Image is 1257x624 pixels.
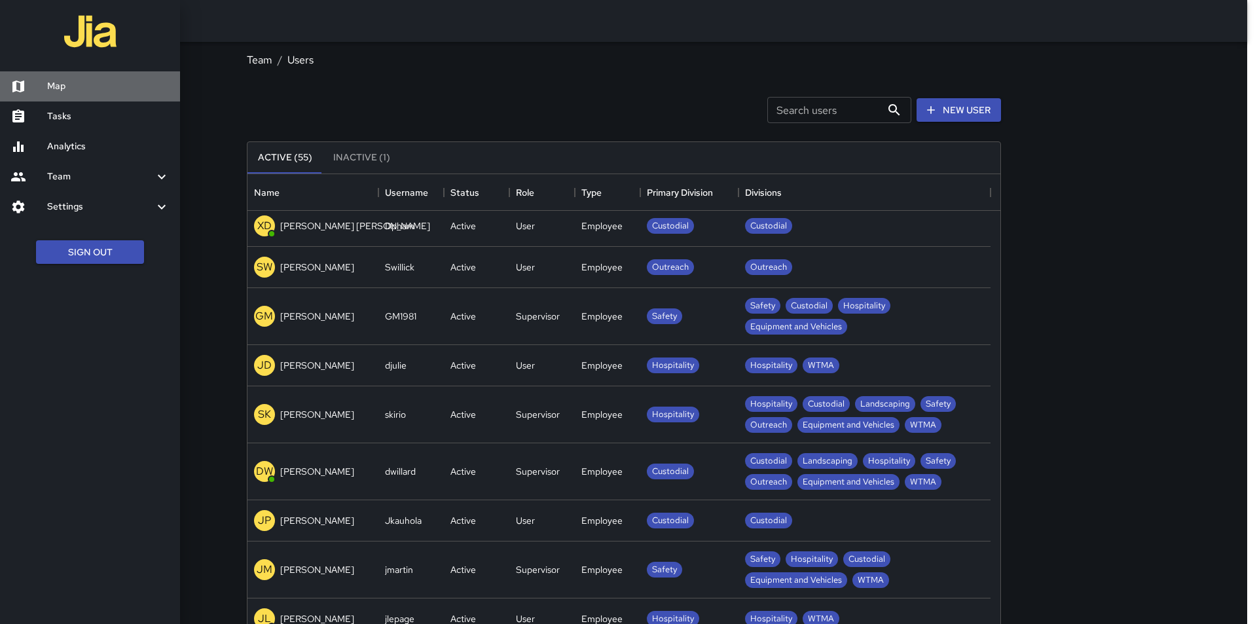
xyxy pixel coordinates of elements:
[47,79,170,94] h6: Map
[47,139,170,154] h6: Analytics
[36,240,144,265] button: Sign Out
[47,109,170,124] h6: Tasks
[47,170,154,184] h6: Team
[47,200,154,214] h6: Settings
[64,5,117,58] img: jia-logo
